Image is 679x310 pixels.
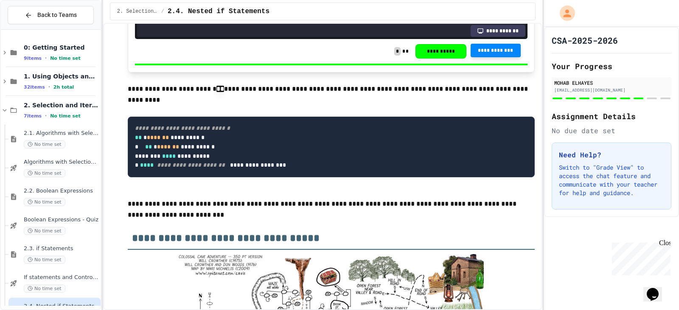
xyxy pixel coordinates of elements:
span: 2.3. if Statements [24,245,99,252]
span: / [161,8,164,15]
span: No time set [50,113,81,119]
span: No time set [24,285,65,293]
span: No time set [24,227,65,235]
span: • [45,55,47,61]
h2: Assignment Details [552,110,671,122]
h1: CSA-2025-2026 [552,34,618,46]
span: 1. Using Objects and Methods [24,73,99,80]
span: 0: Getting Started [24,44,99,51]
h2: Your Progress [552,60,671,72]
span: 2. Selection and Iteration [24,101,99,109]
div: MOHAB ELHAYES [554,79,669,87]
span: 2.4. Nested if Statements [24,303,99,310]
div: My Account [551,3,577,23]
div: Chat with us now!Close [3,3,59,54]
span: • [45,112,47,119]
span: 2.1. Algorithms with Selection and Repetition [24,130,99,137]
p: Switch to "Grade View" to access the chat feature and communicate with your teacher for help and ... [559,163,664,197]
h3: Need Help? [559,150,664,160]
span: Boolean Expressions - Quiz [24,216,99,223]
span: No time set [24,169,65,177]
span: No time set [24,140,65,148]
div: No due date set [552,126,671,136]
span: 9 items [24,56,42,61]
iframe: chat widget [609,239,671,275]
span: No time set [24,256,65,264]
span: 2. Selection and Iteration [117,8,158,15]
span: Back to Teams [37,11,77,20]
span: 2.4. Nested if Statements [168,6,269,17]
span: 2.2. Boolean Expressions [24,187,99,195]
span: If statements and Control Flow - Quiz [24,274,99,281]
span: 32 items [24,84,45,90]
span: Algorithms with Selection and Repetition - Topic 2.1 [24,159,99,166]
div: [EMAIL_ADDRESS][DOMAIN_NAME] [554,87,669,93]
span: No time set [24,198,65,206]
span: • [48,84,50,90]
iframe: chat widget [643,276,671,302]
span: No time set [50,56,81,61]
span: 2h total [53,84,74,90]
span: 7 items [24,113,42,119]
